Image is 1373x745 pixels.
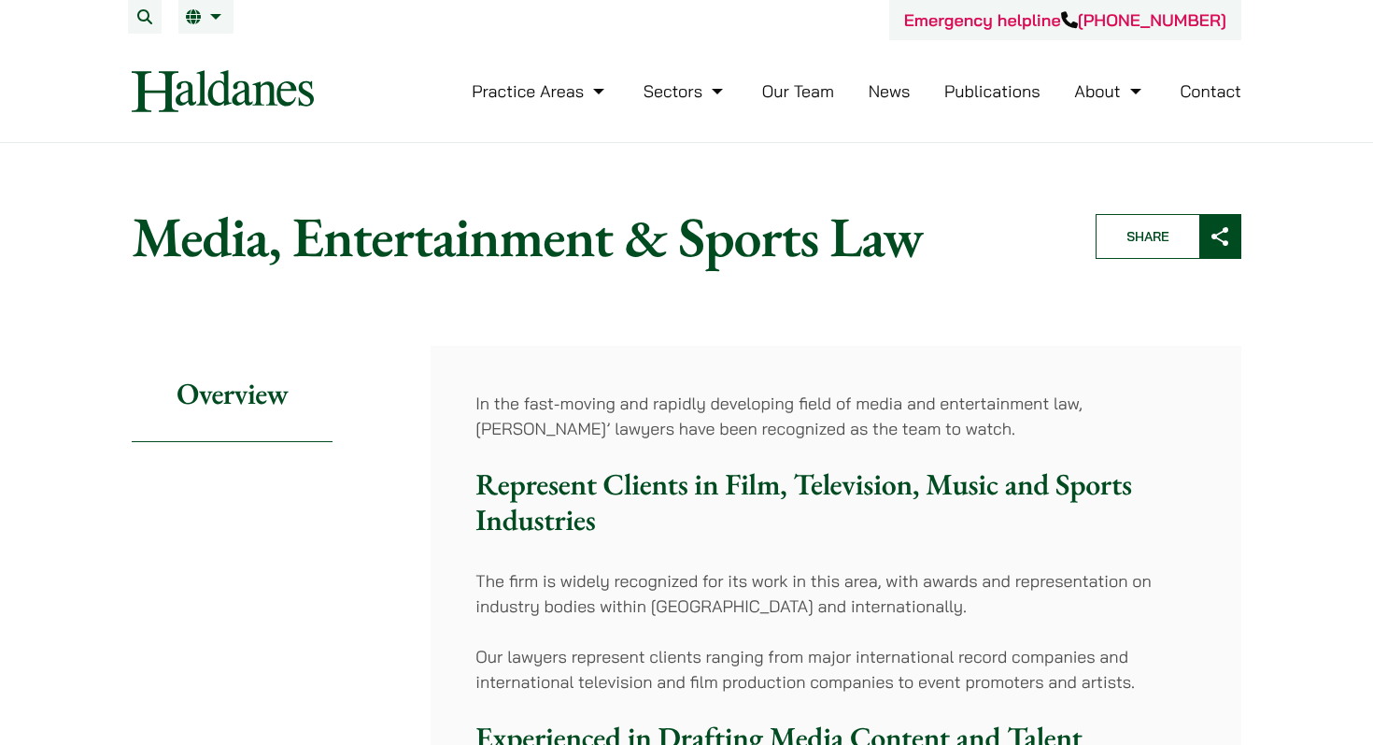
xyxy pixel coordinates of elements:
[475,391,1196,441] p: In the fast-moving and rapidly developing field of media and entertainment law, [PERSON_NAME]’ la...
[186,9,226,24] a: EN
[1097,215,1199,258] span: Share
[132,346,333,442] h2: Overview
[1096,214,1241,259] button: Share
[475,466,1196,538] h3: Represent Clients in Film, Television, Music and Sports Industries
[472,80,609,102] a: Practice Areas
[644,80,728,102] a: Sectors
[132,70,314,112] img: Logo of Haldanes
[1180,80,1241,102] a: Contact
[762,80,834,102] a: Our Team
[904,9,1226,31] a: Emergency helpline[PHONE_NUMBER]
[132,203,1064,270] h1: Media, Entertainment & Sports Law
[475,568,1196,619] p: The firm is widely recognized for its work in this area, with awards and representation on indust...
[1074,80,1145,102] a: About
[475,644,1196,695] p: Our lawyers represent clients ranging from major international record companies and international...
[944,80,1040,102] a: Publications
[869,80,911,102] a: News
